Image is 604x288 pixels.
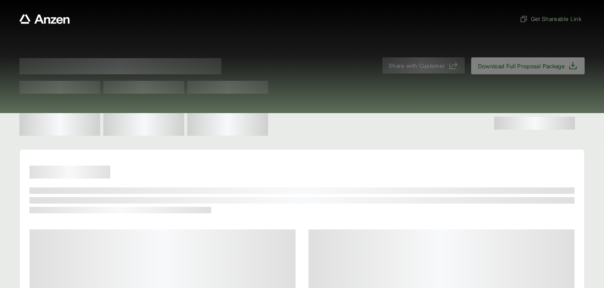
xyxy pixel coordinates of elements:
[103,81,184,94] span: Test
[19,58,221,74] span: Proposal for
[19,81,100,94] span: Test
[516,11,585,26] button: Get Shareable Link
[389,61,445,70] span: Share with Customer
[187,81,268,94] span: Test
[520,15,581,23] span: Get Shareable Link
[19,14,70,24] a: Anzen website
